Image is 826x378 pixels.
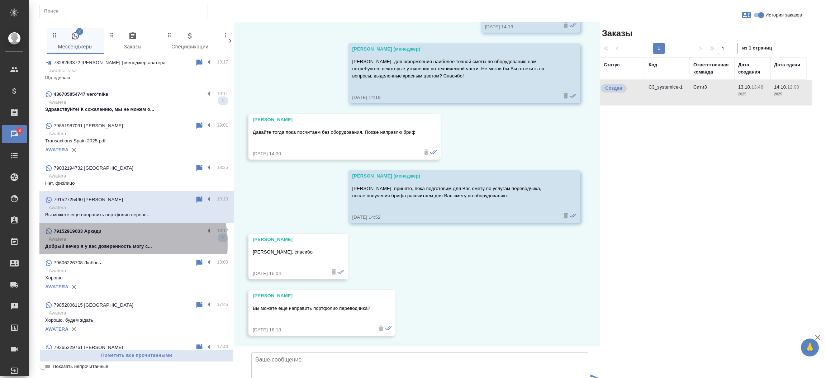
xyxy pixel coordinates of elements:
div: 7828263372 [PERSON_NAME] | менеджер аватера19:17awatera_visaЩа сделаю [39,54,234,86]
div: Пометить непрочитанным [195,58,204,67]
button: Заявки [738,6,755,24]
p: 2025 [738,91,767,98]
p: Awatera [49,99,228,106]
div: [PERSON_NAME] (менеджер) [352,173,555,180]
input: Поиск [44,6,208,16]
div: [DATE] 14:52 [352,214,555,221]
p: Awatera [49,173,228,180]
p: Awatera [49,204,228,211]
div: Дата сдачи [774,61,800,68]
div: Пометить непрочитанным [195,343,204,352]
div: 79152919033 Аркади18:12AwateraДобрый вечер я у вас доверенность могу с...1 [39,223,234,254]
p: 13:48 [751,84,763,90]
div: Пометить непрочитанным [195,122,204,130]
p: 17:46 [217,301,228,308]
button: Удалить привязку [68,324,79,335]
div: [PERSON_NAME] (менеджер) [352,46,555,53]
div: 79032194732 [GEOGRAPHIC_DATA]18:25AwateraНет, физлицо [39,160,234,191]
p: Вы можете еще направить портфолио перево... [45,211,228,218]
p: 14.10, [774,84,787,90]
span: 1 [218,234,228,241]
p: 18:12 [217,227,228,234]
div: 79851987091 [PERSON_NAME]19:01AwateraTransactions Spain 2025.pdfAWATERA [39,117,234,160]
p: Создан [605,85,622,92]
p: Awatera [49,130,228,137]
div: [DATE] 14:30 [253,150,416,157]
div: Пометить непрочитанным [195,164,204,173]
a: 3 [2,125,27,143]
p: [PERSON_NAME], для оформления наиболее точной сметы по оборудованию нам потребуются некоторые уто... [352,58,555,80]
svg: Зажми и перетащи, чтобы поменять порядок вкладок [166,32,173,38]
span: Пометить все прочитанными [43,351,230,360]
p: Здравствуйте! К сожалению, мы не можем о... [45,106,228,113]
span: Заказы [108,32,157,51]
div: [PERSON_NAME] [253,292,370,299]
div: Пометить непрочитанным [195,195,204,204]
div: Пометить непрочитанным [195,301,204,310]
p: 79852006115 [GEOGRAPHIC_DATA] [54,302,133,309]
div: [PERSON_NAME] [253,116,416,123]
p: Ща сделаю [45,74,228,81]
p: 79152919033 Аркади [54,228,101,235]
p: Вы можете еще направить портфолио переводчика? [253,305,370,312]
button: Удалить привязку [68,282,79,292]
span: История заказов [765,11,802,19]
div: 79606226708 Любовь18:00AwateraХорошоAWATERA [39,254,234,297]
span: Клиенты [223,32,272,51]
a: AWATERA [45,326,68,332]
svg: Зажми и перетащи, чтобы поменять порядок вкладок [51,32,58,38]
span: Заказы [600,28,632,39]
span: 2 [76,28,83,35]
p: Awatera [49,267,228,274]
div: [DATE] 14:19 [485,23,555,30]
p: 7828263372 [PERSON_NAME] | менеджер аватера [54,59,166,66]
p: 18:00 [217,259,228,266]
p: Давайте тогда пока посчитаем без оборудования. Позже направлю бриф [253,129,416,136]
span: Показать непрочитанные [53,363,108,370]
span: 1 [218,97,228,104]
div: [DATE] 14:19 [352,94,555,101]
div: Ответственная команда [693,61,731,76]
p: 79606226708 Любовь [54,259,101,266]
span: 🙏 [804,340,816,355]
button: Пометить все прочитанными [39,349,234,362]
p: Хорошо, будем ждать [45,317,228,324]
div: [DATE] 18:13 [253,326,370,334]
div: Статус [604,61,620,68]
p: 79265329761 [PERSON_NAME] [54,344,123,351]
p: Awatera [49,236,228,243]
p: 2025 [774,91,803,98]
td: Сити3 [690,80,735,105]
svg: Зажми и перетащи, чтобы поменять порядок вкладок [109,32,115,38]
p: 19:11 [217,90,228,97]
p: 436705054747 vero*nika [54,91,108,98]
span: Мессенджеры [51,32,100,51]
p: Transactions Spain 2025.pdf [45,137,228,145]
a: AWATERA [45,147,68,152]
p: Добрый вечер я у вас доверенность могу с... [45,243,228,250]
p: Awatera [49,310,228,317]
div: [DATE] 15:04 [253,270,323,277]
p: 19:01 [217,122,228,129]
div: 79852006115 [GEOGRAPHIC_DATA]17:46AwateraХорошо, будем ждатьAWATERA [39,297,234,339]
p: 12:00 [787,84,799,90]
p: awatera_visa [49,67,228,74]
div: [PERSON_NAME] [253,236,323,243]
div: 436705054747 vero*nika19:11AwateraЗдравствуйте! К сожалению, мы не можем о...1 [39,86,234,117]
button: 🙏 [801,339,819,356]
p: 18:13 [217,195,228,203]
button: Удалить привязку [68,145,79,155]
div: Пометить непрочитанным [195,259,204,267]
p: Хорошо [45,274,228,282]
p: 19:17 [217,58,228,66]
p: [PERSON_NAME], спасибо [253,249,323,256]
div: Выставляется автоматически при создании заказа [600,84,641,93]
div: 79152725490 [PERSON_NAME]18:13AwateraВы можете еще направить портфолио перево... [39,191,234,223]
a: AWATERA [45,284,68,289]
span: 3 [14,127,25,134]
span: из 1 страниц [742,44,772,54]
td: C3_systemice-1 [645,80,690,105]
p: 79152725490 [PERSON_NAME] [54,196,123,203]
div: Код [649,61,657,68]
p: [PERSON_NAME], принято, пока подготовим для Вас смету по услугам переводчика, после получения бри... [352,185,555,199]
